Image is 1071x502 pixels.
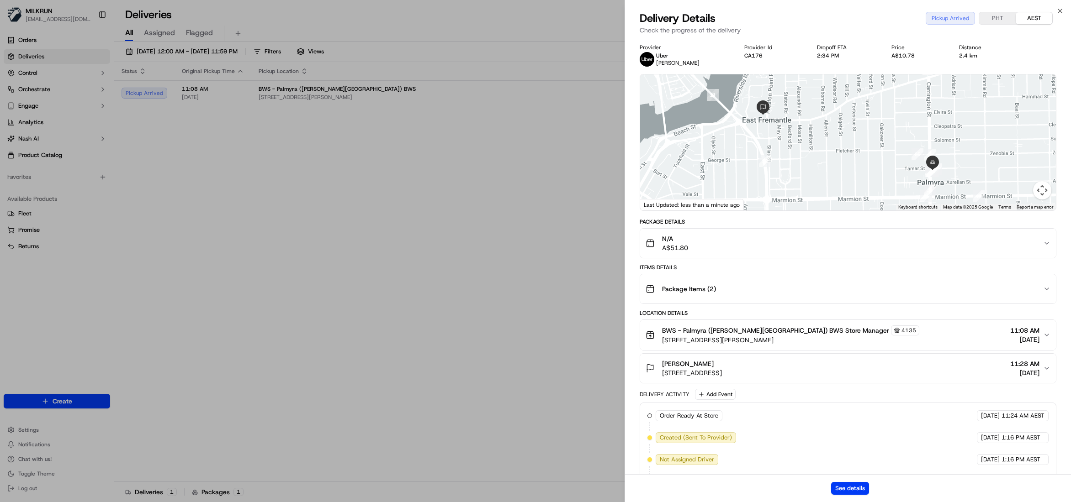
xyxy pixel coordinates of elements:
[1033,181,1051,199] button: Map camera controls
[759,155,771,167] div: 22
[943,204,993,209] span: Map data ©2025 Google
[695,389,736,400] button: Add Event
[662,243,688,252] span: A$51.80
[662,359,714,368] span: [PERSON_NAME]
[660,455,714,464] span: Not Assigned Driver
[640,44,730,51] div: Provider
[640,274,1056,303] button: Package Items (2)
[640,309,1056,317] div: Location Details
[662,326,889,335] span: BWS - Palmyra ([PERSON_NAME][GEOGRAPHIC_DATA]) BWS Store Manager
[925,165,937,177] div: 9
[981,412,1000,420] span: [DATE]
[912,148,923,160] div: 25
[656,59,700,67] span: [PERSON_NAME]
[662,234,688,243] span: N/A
[640,229,1056,258] button: N/AA$51.80
[662,284,716,293] span: Package Items ( 2 )
[662,368,722,377] span: [STREET_ADDRESS]
[979,12,1016,24] button: PHT
[959,44,1012,51] div: Distance
[660,434,732,442] span: Created (Sent To Provider)
[744,44,802,51] div: Provider Id
[817,44,877,51] div: Dropoff ETA
[924,149,936,161] div: 8
[640,354,1056,383] button: [PERSON_NAME][STREET_ADDRESS]11:28 AM[DATE]
[744,52,763,59] button: CA176
[1002,455,1040,464] span: 1:16 PM AEST
[981,455,1000,464] span: [DATE]
[640,52,654,67] img: uber-new-logo.jpeg
[891,44,945,51] div: Price
[1016,12,1052,24] button: AEST
[640,26,1056,35] p: Check the progress of the delivery
[998,204,1011,209] a: Terms (opens in new tab)
[891,52,945,59] div: A$10.78
[640,264,1056,271] div: Items Details
[640,320,1056,350] button: BWS - Palmyra ([PERSON_NAME][GEOGRAPHIC_DATA]) BWS Store Manager4135[STREET_ADDRESS][PERSON_NAME]...
[1010,326,1039,335] span: 11:08 AM
[662,335,919,345] span: [STREET_ADDRESS][PERSON_NAME]
[920,190,932,202] div: 23
[656,52,700,59] p: Uber
[642,199,673,210] img: Google
[640,199,744,210] div: Last Updated: less than a minute ago
[1010,368,1039,377] span: [DATE]
[707,89,719,101] div: 21
[1002,434,1040,442] span: 1:16 PM AEST
[1010,335,1039,344] span: [DATE]
[1017,204,1053,209] a: Report a map error
[901,327,916,334] span: 4135
[1002,412,1044,420] span: 11:24 AM AEST
[973,190,985,202] div: 17
[640,391,689,398] div: Delivery Activity
[959,52,1012,59] div: 2.4 km
[927,165,938,177] div: 33
[924,184,936,196] div: 30
[1010,359,1039,368] span: 11:28 AM
[981,434,1000,442] span: [DATE]
[640,218,1056,225] div: Package Details
[817,52,877,59] div: 2:34 PM
[642,199,673,210] a: Open this area in Google Maps (opens a new window)
[660,412,718,420] span: Order Ready At Store
[831,482,869,495] button: See details
[640,11,716,26] span: Delivery Details
[898,204,938,210] button: Keyboard shortcuts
